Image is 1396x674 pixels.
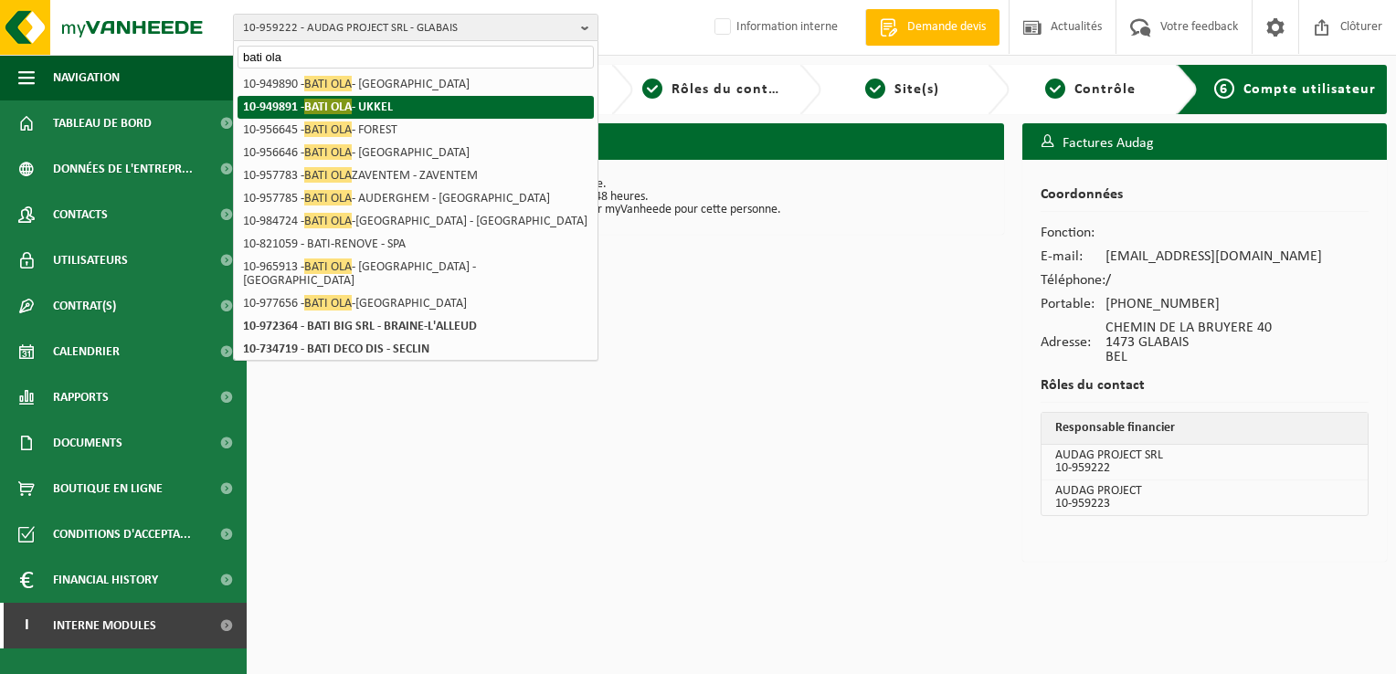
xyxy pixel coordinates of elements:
span: Calendrier [53,329,120,374]
span: Données de l'entrepr... [53,146,193,192]
h3: Factures Audag [1022,123,1387,163]
td: / [1105,269,1322,292]
li: 10-957785 - - AUDERGHEM - [GEOGRAPHIC_DATA] [238,187,594,210]
span: Compte utilisateur [1243,82,1376,97]
span: BATI OLA [304,190,352,205]
th: Responsable financier [1042,413,1368,445]
span: 6 [1214,79,1234,99]
span: Documents [53,420,122,466]
a: 5Contrôle [1019,79,1161,100]
span: 5 [1045,79,1065,99]
span: Interne modules [53,603,156,648]
td: CHEMIN DE LA BRUYERE 40 1473 GLABAIS BEL [1105,316,1322,369]
h2: En cours [256,123,1004,159]
span: Contrat(s) [53,283,116,329]
span: Utilisateurs [53,237,128,283]
p: Ce n'est qu'après que vous pourrez activer un compte utilisateur myVanheede pour cette personne. [274,204,986,216]
span: Tableau de bord [53,100,152,146]
td: AUDAG PROJECT 10-959223 [1042,480,1368,515]
span: BATI OLA [304,99,352,114]
h2: Rôles du contact [1041,378,1369,403]
span: 10-959222 - AUDAG PROJECT SRL - GLABAIS [243,15,574,42]
td: [PHONE_NUMBER] [1105,292,1322,316]
span: BATI OLA [304,76,352,91]
span: Site(s) [894,82,939,97]
td: Portable: [1041,292,1105,316]
span: Rapports [53,374,109,420]
li: 10-956646 - - [GEOGRAPHIC_DATA] [238,142,594,164]
span: BATI OLA [304,144,352,160]
span: Financial History [53,557,158,603]
span: BATI OLA [304,121,352,137]
td: Téléphone: [1041,269,1105,292]
li: 10-957783 - ZAVENTEM - ZAVENTEM [238,164,594,187]
a: Demande devis [865,9,999,46]
span: 3 [642,79,662,99]
a: 3Rôles du contact [642,79,785,100]
span: Contrôle [1074,82,1136,97]
td: [EMAIL_ADDRESS][DOMAIN_NAME] [1105,245,1322,269]
p: Après approbation, celui-ci sera ajouté à votre dossier dans les 48 heures. [274,191,986,204]
li: 10-977656 - -[GEOGRAPHIC_DATA] [238,292,594,315]
a: 4Site(s) [830,79,973,100]
li: 10-984724 - -[GEOGRAPHIC_DATA] - [GEOGRAPHIC_DATA] [238,210,594,233]
td: Fonction: [1041,221,1105,245]
li: 10-949890 - - [GEOGRAPHIC_DATA] [238,73,594,96]
span: Rôles du contact [672,82,790,97]
li: 10-821059 - BATI-RENOVE - SPA [238,233,594,256]
td: AUDAG PROJECT SRL 10-959222 [1042,445,1368,480]
label: Information interne [711,14,838,41]
strong: 10-972364 - BATI BIG SRL - BRAINE-L'ALLEUD [243,320,477,333]
span: BATI OLA [304,295,352,311]
li: 10-956645 - - FOREST [238,119,594,142]
span: 4 [865,79,885,99]
span: I [18,603,35,648]
span: Demande devis [903,18,990,37]
span: Contacts [53,192,108,237]
span: BATI OLA [304,167,352,183]
h2: Coordonnées [1041,187,1369,212]
strong: 10-734719 - BATI DECO DIS - SECLIN [243,342,429,356]
td: Adresse: [1041,316,1105,369]
input: Chercher des succursales liées [238,46,594,68]
button: 10-959222 - AUDAG PROJECT SRL - GLABAIS [233,14,598,41]
p: Votre demande de création d'un nouveau contact a été envoyée. [274,178,986,191]
strong: 10-949891 - - UKKEL [243,99,393,114]
span: Boutique en ligne [53,466,163,511]
li: 10-965913 - - [GEOGRAPHIC_DATA] - [GEOGRAPHIC_DATA] [238,256,594,292]
span: Navigation [53,55,120,100]
td: E-mail: [1041,245,1105,269]
span: Conditions d'accepta... [53,511,191,557]
span: BATI OLA [304,213,352,228]
span: BATI OLA [304,258,352,274]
